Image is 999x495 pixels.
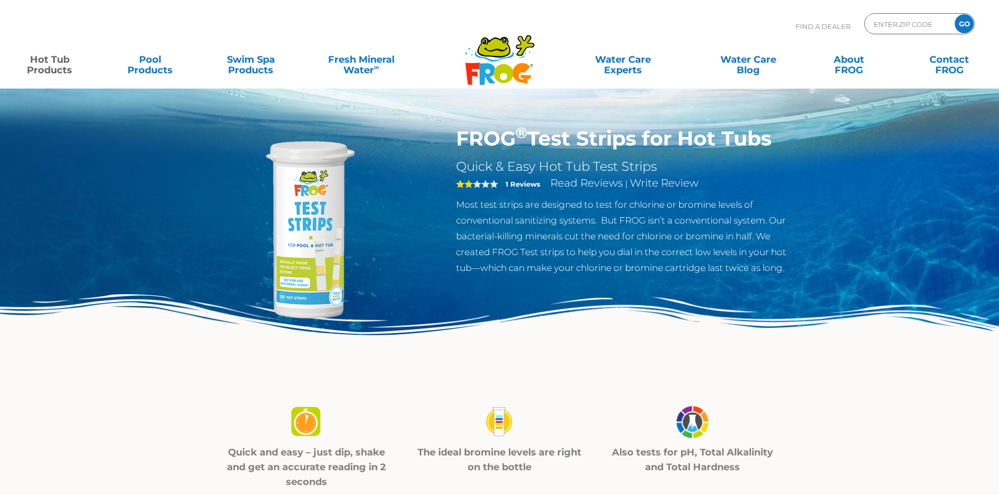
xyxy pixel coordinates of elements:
span: 2 [456,180,473,188]
input: GO [955,14,974,33]
a: Write Review [630,177,698,189]
p: Quick and easy – just dip, shake and get an accurate reading in 2 seconds [223,445,390,489]
strong: 1 Reviews [506,180,540,188]
img: FROG test strips_03 [674,403,711,441]
a: Swim SpaProducts [212,49,290,70]
a: ContactFROG [910,49,988,70]
a: PoolProducts [111,49,190,70]
sup: ∞ [374,63,379,71]
p: Most test strips are designed to test for chlorine or bromine levels of conventional sanitizing s... [456,197,800,276]
h2: Quick & Easy Hot Tub Test Strips [456,159,800,174]
span: | [625,179,628,189]
img: Frog-Test-Strip-bottle-e1609632768520.png [200,127,410,337]
sup: ® [516,123,527,142]
h1: FROG Test Strips for Hot Tubs [456,127,800,151]
p: The ideal bromine levels are right on the bottle [416,445,583,474]
p: Also tests for pH, Total Alkalinity and Total Hardness [609,445,776,474]
a: Water CareExperts [560,49,687,70]
a: Water CareBlog [709,49,787,70]
a: Hot TubProducts [11,49,89,70]
a: Read Reviews [550,177,623,189]
a: AboutFROG [809,49,888,70]
p: Find A Dealer [796,13,850,40]
img: FROG test strips_01 [288,403,325,441]
img: Frog Products Logo [459,21,540,85]
img: FROG test strips_02 [481,403,518,441]
a: Fresh MineralWater∞ [312,49,410,70]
